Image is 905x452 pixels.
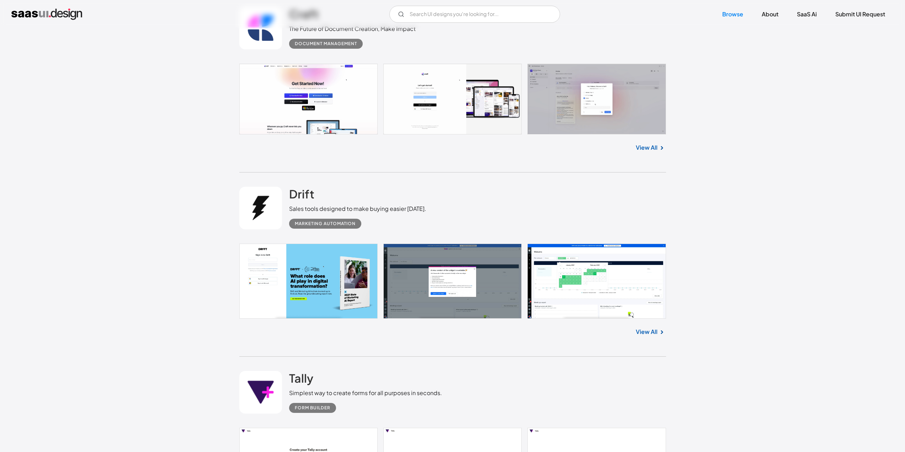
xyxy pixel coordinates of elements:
[289,187,314,201] h2: Drift
[295,404,330,412] div: Form Builder
[289,371,313,389] a: Tally
[289,371,313,385] h2: Tally
[289,204,426,213] div: Sales tools designed to make buying easier [DATE].
[788,6,825,22] a: SaaS Ai
[295,39,357,48] div: Document Management
[289,187,314,204] a: Drift
[636,328,658,336] a: View All
[389,6,560,23] input: Search UI designs you're looking for...
[389,6,560,23] form: Email Form
[636,143,658,152] a: View All
[289,389,442,397] div: Simplest way to create forms for all purposes in seconds.
[753,6,787,22] a: About
[289,25,416,33] div: The Future of Document Creation, Make Impact
[295,219,356,228] div: Marketing Automation
[11,9,82,20] a: home
[827,6,894,22] a: Submit UI Request
[714,6,752,22] a: Browse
